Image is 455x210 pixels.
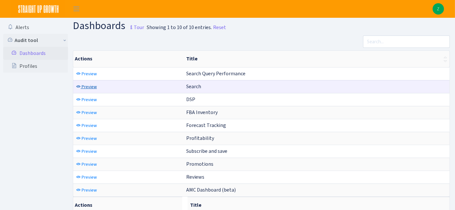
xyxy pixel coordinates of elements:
span: Search Query Performance [187,70,246,77]
a: Preview [74,133,98,143]
span: Subscribe and save [187,148,228,154]
span: Promotions [187,161,214,167]
span: Preview [82,110,97,116]
span: Preview [82,161,97,167]
span: Preview [82,174,97,180]
a: Preview [74,185,98,195]
button: Toggle navigation [68,4,85,14]
a: Preview [74,172,98,182]
span: Preview [82,148,97,154]
span: Search [187,83,201,90]
a: Preview [74,108,98,118]
input: Search... [363,36,450,48]
a: Profiles [3,60,68,73]
span: Preview [82,187,97,193]
span: Profitability [187,135,214,142]
span: Preview [82,135,97,142]
span: FBA Inventory [187,109,218,116]
a: Preview [74,159,98,169]
span: Preview [82,84,97,90]
span: AMC Dashboard (beta) [187,186,236,193]
a: Preview [74,69,98,79]
a: Preview [74,82,98,92]
span: DSP [187,96,196,103]
a: Z [433,3,444,15]
h1: Dashboards [73,20,144,33]
span: Preview [82,97,97,103]
img: Zach Belous [433,3,444,15]
th: Actions [73,51,184,67]
a: Reset [213,24,226,31]
span: Forecast Tracking [187,122,226,129]
a: Preview [74,121,98,131]
a: Preview [74,146,98,156]
div: Showing 1 to 10 of 10 entries. [147,24,212,31]
span: Preview [82,122,97,129]
span: Reviews [187,173,205,180]
a: Tour [125,19,144,32]
small: Tour [127,22,144,33]
span: Preview [82,71,97,77]
a: Alerts [3,21,68,34]
th: Title : activate to sort column ascending [184,51,449,67]
a: Dashboards [3,47,68,60]
a: Preview [74,95,98,105]
a: Audit tool [3,34,68,47]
